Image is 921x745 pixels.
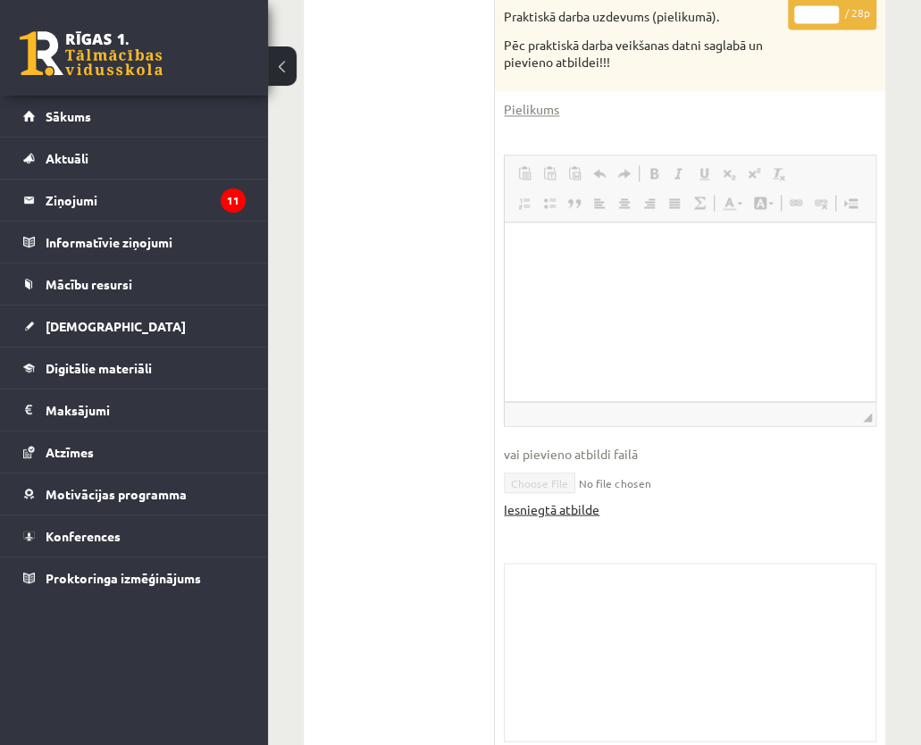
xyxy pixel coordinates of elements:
[612,191,637,214] a: Center
[46,108,91,124] span: Sākums
[46,528,121,544] span: Konferences
[504,37,787,71] p: Pēc praktiskā darba veikšanas datni saglabā un pievieno atbildei!!!
[23,264,246,305] a: Mācību resursi
[687,191,712,214] a: Math
[23,347,246,389] a: Digitālie materiāli
[46,389,246,431] legend: Maksājumi
[46,276,132,292] span: Mācību resursi
[562,162,587,185] a: Paste from Word
[23,473,246,515] a: Motivācijas programma
[716,162,741,185] a: Subscript
[637,191,662,214] a: Align Right
[512,162,537,185] a: Paste (Ctrl+V)
[46,318,186,334] span: [DEMOGRAPHIC_DATA]
[23,222,246,263] a: Informatīvie ziņojumi
[641,162,666,185] a: Bold (Ctrl+B)
[504,100,559,119] a: Pielikums
[716,191,748,214] a: Text Color
[46,486,187,502] span: Motivācijas programma
[23,515,246,557] a: Konferences
[504,444,876,463] span: vai pievieno atbildi failā
[46,150,88,166] span: Aktuāli
[23,557,246,599] a: Proktoringa izmēģinājums
[537,162,562,185] a: Paste as plain text (Ctrl+Shift+V)
[20,31,163,76] a: Rīgas 1. Tālmācības vidusskola
[741,162,766,185] a: Superscript
[504,499,599,518] a: Iesniegtā atbilde
[23,180,246,221] a: Ziņojumi11
[221,188,246,213] i: 11
[691,162,716,185] a: Underline (Ctrl+U)
[662,191,687,214] a: Justify
[587,191,612,214] a: Align Left
[537,191,562,214] a: Insert/Remove Bulleted List
[505,222,875,401] iframe: Editor, wiswyg-editor-user-answer-47433900412880
[23,431,246,473] a: Atzīmes
[23,138,246,179] a: Aktuāli
[512,191,537,214] a: Insert/Remove Numbered List
[666,162,691,185] a: Italic (Ctrl+I)
[504,8,787,26] p: Praktiskā darba uzdevums (pielikumā).
[23,306,246,347] a: [DEMOGRAPHIC_DATA]
[46,222,246,263] legend: Informatīvie ziņojumi
[23,96,246,137] a: Sākums
[748,191,779,214] a: Background Color
[766,162,791,185] a: Remove Format
[838,191,863,214] a: Insert Page Break for Printing
[612,162,637,185] a: Redo (Ctrl+Y)
[783,191,808,214] a: Link (Ctrl+K)
[46,180,246,221] legend: Ziņojumi
[587,162,612,185] a: Undo (Ctrl+Z)
[46,444,94,460] span: Atzīmes
[808,191,833,214] a: Unlink
[562,191,587,214] a: Block Quote
[46,360,152,376] span: Digitālie materiāli
[23,389,246,431] a: Maksājumi
[863,413,872,422] span: Resize
[46,570,201,586] span: Proktoringa izmēģinājums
